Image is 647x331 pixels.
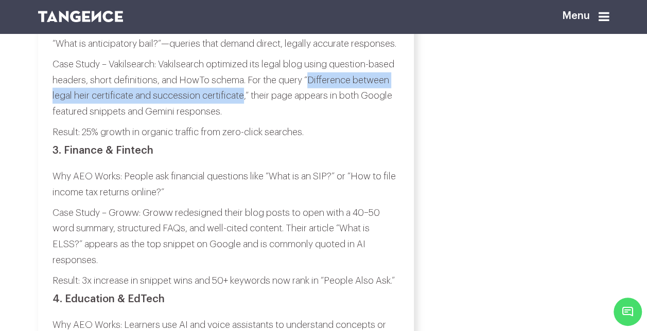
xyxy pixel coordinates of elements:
p: Why AEO Works: People ask financial questions like “What is an SIP?” or “How to file income tax r... [53,169,399,200]
p: Case Study – Vakilsearch: Vakilsearch optimized its legal blog using question-based headers, shor... [53,57,399,119]
p: Result: 3x increase in snippet wins and 50+ keywords now rank in “People Also Ask.” [53,273,399,289]
h3: 4. Education & EdTech [53,293,399,305]
p: Why AEO Works: Users search questions like “How to get a legal heir certificate?” or “What is ant... [53,20,399,51]
p: Case Study – Groww: Groww redesigned their blog posts to open with a 40–50 word summary, structur... [53,205,399,268]
p: Result: 25% growth in organic traffic from zero-click searches. [53,124,399,140]
h3: 3. Finance & Fintech [53,145,399,156]
span: Chat Widget [614,298,642,326]
img: logo SVG [38,11,124,22]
